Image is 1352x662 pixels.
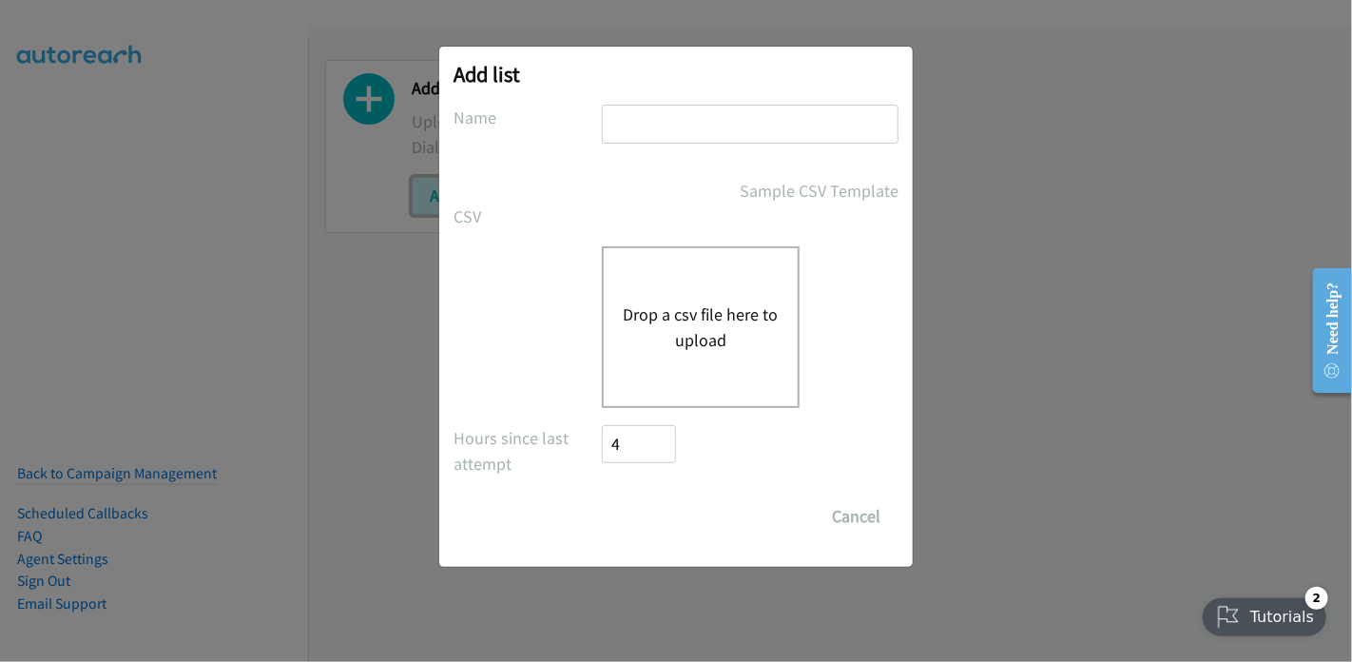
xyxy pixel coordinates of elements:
[740,178,898,204] a: Sample CSV Template
[623,302,779,353] button: Drop a csv file here to upload
[454,61,898,88] h2: Add list
[454,204,602,229] label: CSV
[1298,255,1352,406] iframe: Resource Center
[814,497,898,535] button: Cancel
[1191,579,1338,648] iframe: Checklist
[454,105,602,130] label: Name
[454,425,602,477] label: Hours since last attempt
